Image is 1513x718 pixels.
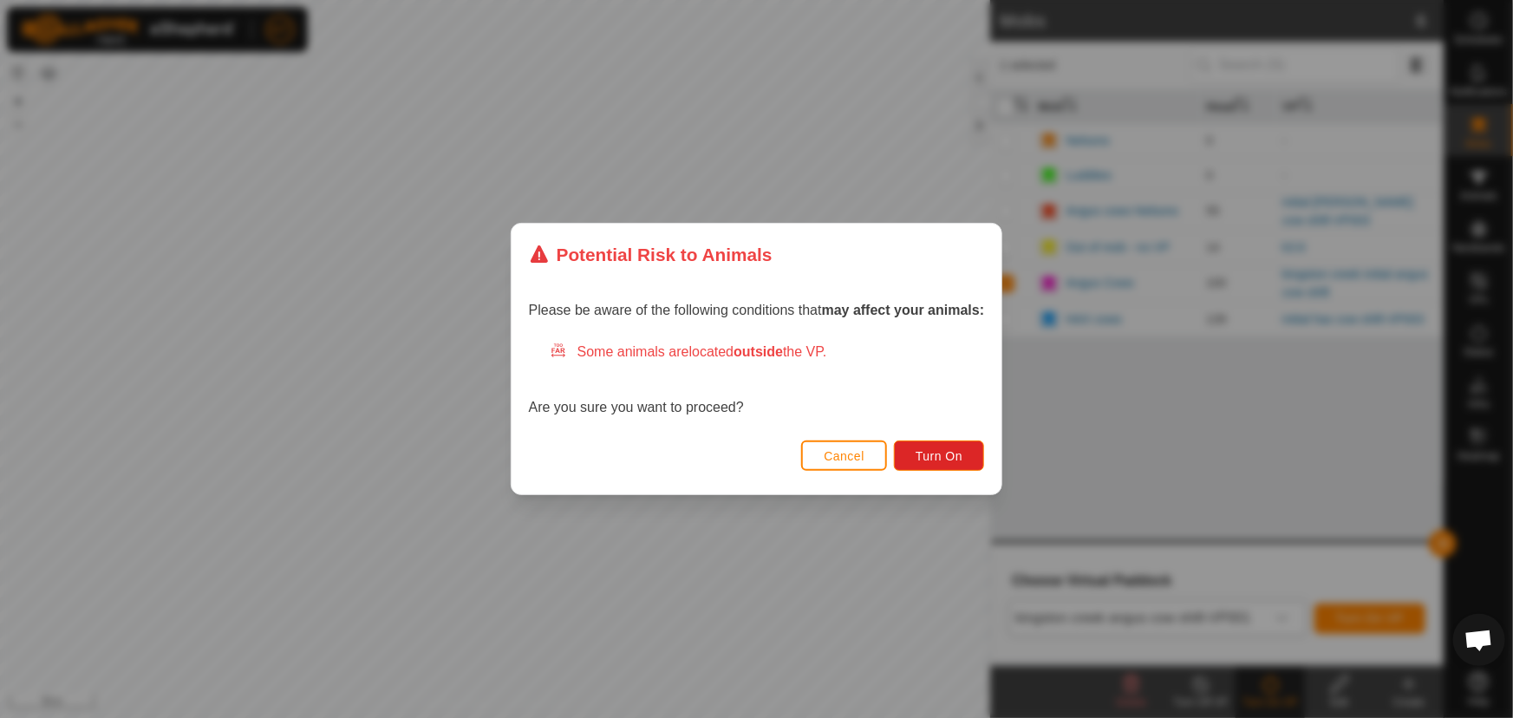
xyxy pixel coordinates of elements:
button: Cancel [801,441,887,471]
div: Open chat [1453,614,1505,666]
span: Please be aware of the following conditions that [529,303,985,317]
strong: outside [734,344,783,359]
button: Turn On [894,441,984,471]
div: Are you sure you want to proceed? [529,342,985,418]
span: located the VP. [689,344,827,359]
span: Cancel [824,449,864,463]
span: Turn On [916,449,962,463]
strong: may affect your animals: [822,303,985,317]
div: Potential Risk to Animals [529,241,773,268]
div: Some animals are [550,342,985,362]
